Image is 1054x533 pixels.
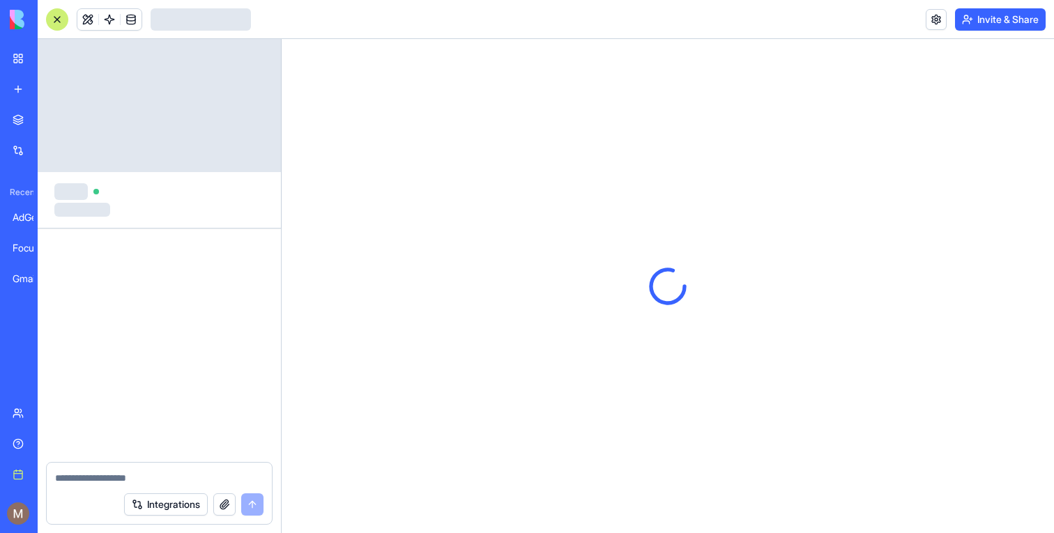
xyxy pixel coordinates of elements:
[7,502,29,525] img: ACg8ocLQ2_qLyJ0M0VMJVQI53zu8i_zRcLLJVtdBHUBm2D4_RUq3eQ=s96-c
[13,272,52,286] div: Gmail SMS Alert System
[955,8,1046,31] button: Invite & Share
[124,493,208,516] button: Integrations
[4,203,60,231] a: AdGen Pro
[4,234,60,262] a: Focus
[4,187,33,198] span: Recent
[13,210,52,224] div: AdGen Pro
[10,10,96,29] img: logo
[4,265,60,293] a: Gmail SMS Alert System
[13,241,52,255] div: Focus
